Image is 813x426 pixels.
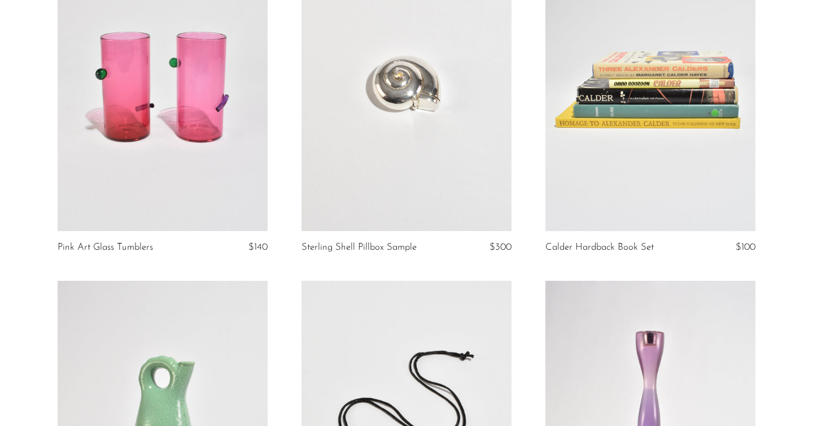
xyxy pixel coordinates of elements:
a: Sterling Shell Pillbox Sample [301,242,417,253]
a: Calder Hardback Book Set [545,242,654,253]
span: $100 [736,242,755,252]
span: $140 [248,242,268,252]
a: Pink Art Glass Tumblers [58,242,153,253]
span: $300 [489,242,512,252]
